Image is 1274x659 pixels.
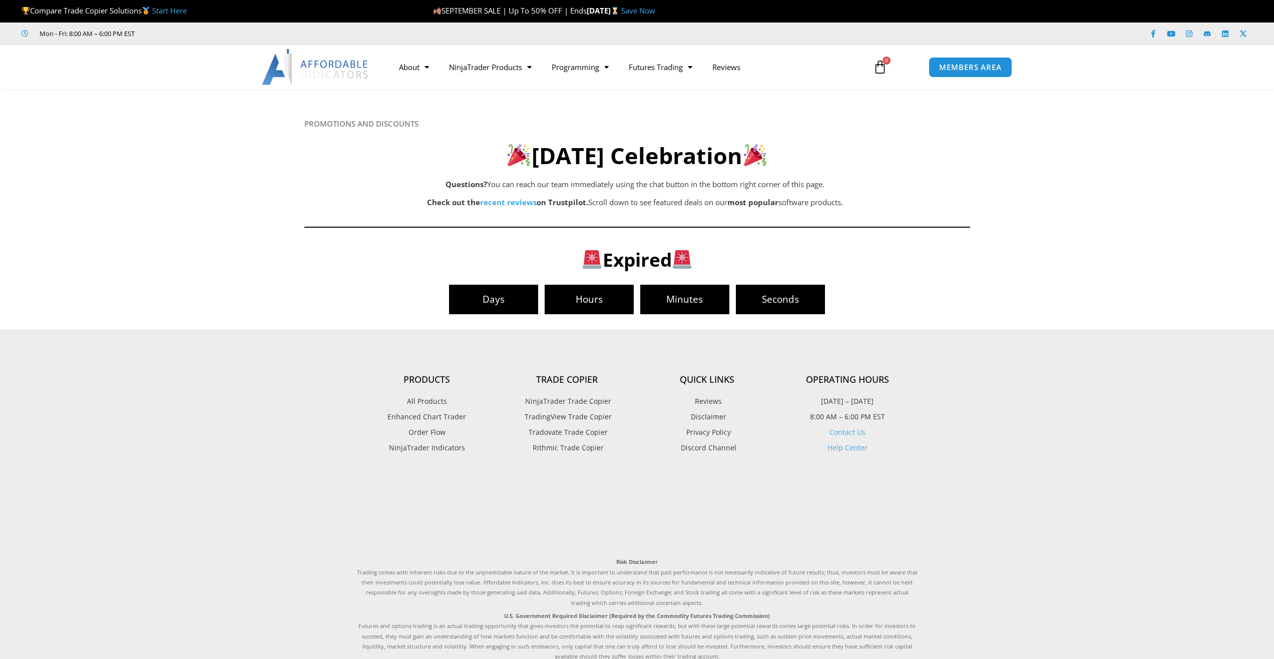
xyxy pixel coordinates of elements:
a: 0 [858,53,902,82]
img: 🎉 [744,144,766,166]
a: Discord Channel [637,441,777,454]
h4: Products [357,374,497,385]
a: Futures Trading [619,56,702,79]
p: [DATE] – [DATE] [777,395,918,408]
nav: Menu [389,56,862,79]
span: Minutes [640,295,729,304]
a: Reviews [702,56,750,79]
span: NinjaTrader Trade Copier [523,395,611,408]
img: 🎉 [508,144,530,166]
a: Privacy Policy [637,426,777,439]
a: Help Center [827,443,868,452]
p: You can reach our team immediately using the chat button in the bottom right corner of this page. [354,178,916,192]
span: Reviews [692,395,722,408]
a: Tradovate Trade Copier [497,426,637,439]
span: SEPTEMBER SALE | Up To 50% OFF | Ends [433,6,587,16]
strong: [DATE] [587,6,621,16]
a: About [389,56,439,79]
a: TradingView Trade Copier [497,410,637,423]
h4: Operating Hours [777,374,918,385]
iframe: Customer reviews powered by Trustpilot [149,29,299,39]
img: 🏆 [22,7,30,15]
span: MEMBERS AREA [939,64,1002,71]
p: Trading comes with inherent risks due to the unpredictable nature of the market. It is important ... [357,557,918,608]
span: Order Flow [408,426,446,439]
span: Hours [545,295,634,304]
span: Tradovate Trade Copier [526,426,608,439]
h2: [DATE] Celebration [304,141,970,171]
a: Reviews [637,395,777,408]
span: Days [449,295,538,304]
span: 0 [883,57,891,65]
a: recent reviews [480,197,537,207]
img: 🚨 [583,250,601,269]
img: LogoAI | Affordable Indicators – NinjaTrader [262,49,369,85]
span: All Products [407,395,447,408]
a: Programming [542,56,619,79]
p: 8:00 AM – 6:00 PM EST [777,410,918,423]
strong: U.S. Government Required Disclaimer (Required by the Commodity Futures Trading Commission) [504,612,770,619]
a: Order Flow [357,426,497,439]
span: Enhanced Chart Trader [387,410,466,423]
h6: PROMOTIONS AND DISCOUNTS [304,119,970,129]
b: Questions? [446,179,487,189]
a: Save Now [621,6,655,16]
h4: Trade Copier [497,374,637,385]
a: NinjaTrader Indicators [357,441,497,454]
span: Disclaimer [688,410,726,423]
span: TradingView Trade Copier [522,410,612,423]
span: Mon - Fri: 8:00 AM – 6:00 PM EST [37,28,135,40]
iframe: Customer reviews powered by Trustpilot [357,477,918,547]
a: Contact Us [829,427,866,437]
img: 🍂 [434,7,441,15]
strong: Check out the on Trustpilot. [427,197,588,207]
span: Rithmic Trade Copier [530,441,604,454]
a: Disclaimer [637,410,777,423]
img: ⌛ [611,7,619,15]
span: Seconds [736,295,825,304]
a: Start Here [152,6,187,16]
a: Rithmic Trade Copier [497,441,637,454]
img: 🚨 [673,250,691,269]
a: NinjaTrader Products [439,56,542,79]
span: Compare Trade Copier Solutions [22,6,187,16]
strong: Risk Disclaimer [616,558,658,565]
b: most popular [727,197,778,207]
p: Scroll down to see featured deals on our software products. [354,196,916,210]
a: NinjaTrader Trade Copier [497,395,637,408]
a: All Products [357,395,497,408]
span: Discord Channel [678,441,736,454]
a: Enhanced Chart Trader [357,410,497,423]
h4: Quick Links [637,374,777,385]
img: 🥇 [142,7,150,15]
span: Privacy Policy [684,426,731,439]
h3: Expired [357,248,918,272]
a: MEMBERS AREA [929,57,1012,78]
span: NinjaTrader Indicators [389,441,465,454]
